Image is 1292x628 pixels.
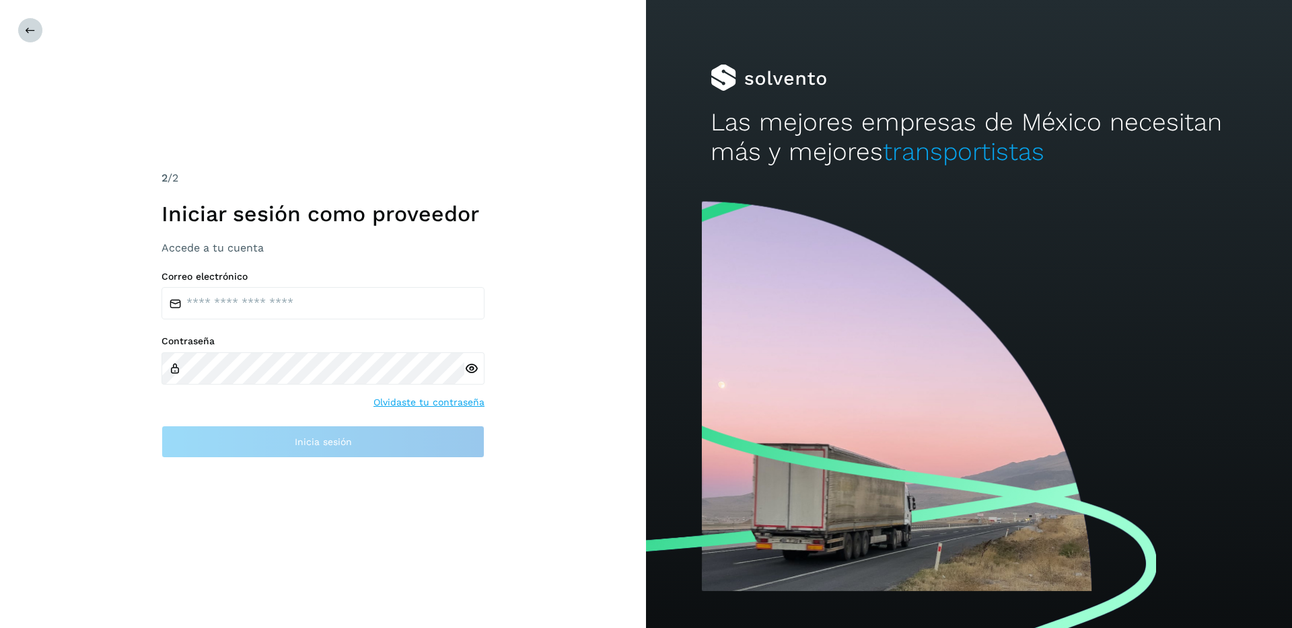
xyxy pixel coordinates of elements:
[161,271,485,282] label: Correo electrónico
[161,336,485,347] label: Contraseña
[161,170,485,186] div: /2
[161,201,485,227] h1: Iniciar sesión como proveedor
[161,241,485,254] h3: Accede a tu cuenta
[711,108,1227,167] h2: Las mejores empresas de México necesitan más y mejores
[161,426,485,458] button: Inicia sesión
[161,171,168,184] span: 2
[883,137,1044,166] span: transportistas
[373,395,485,409] a: Olvidaste tu contraseña
[295,437,352,446] span: Inicia sesión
